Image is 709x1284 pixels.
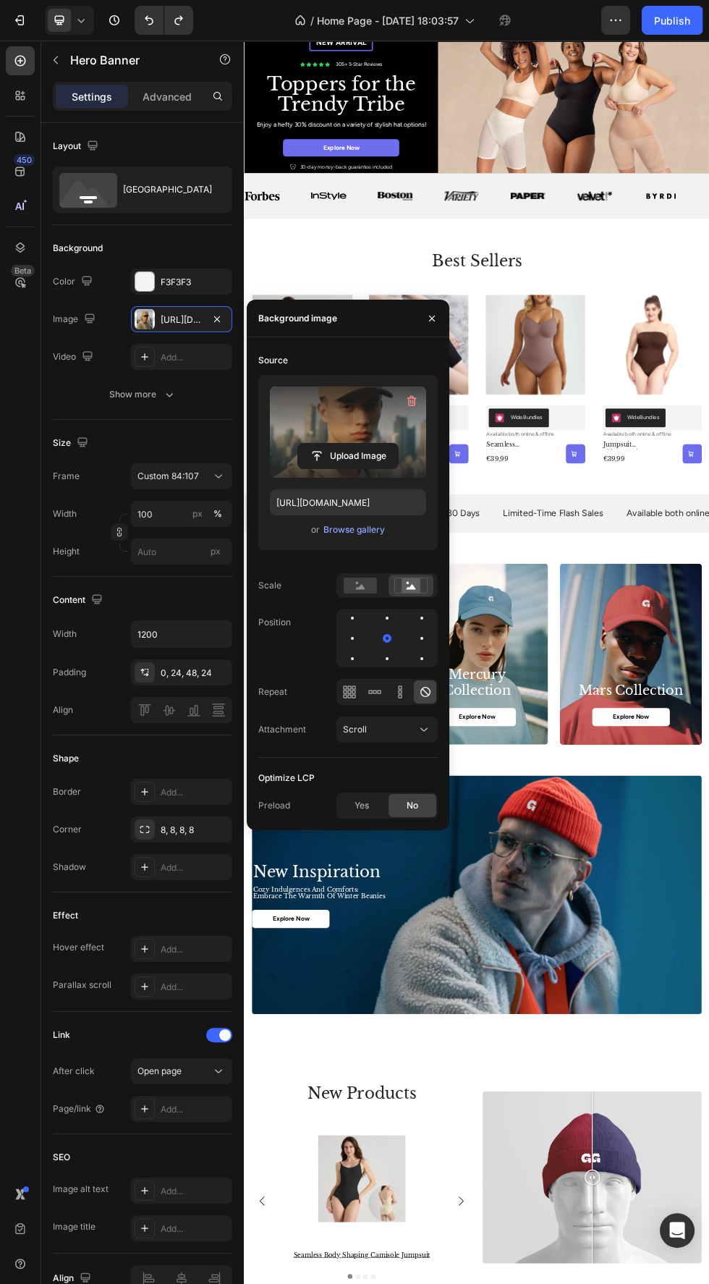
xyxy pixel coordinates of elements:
[161,351,229,364] div: Add...
[373,280,438,300] img: Alt image
[258,616,291,629] div: Position
[660,1213,695,1248] div: Open Intercom Messenger
[72,89,112,104] p: Settings
[14,744,108,762] a: Seamless Body Shaping Camisole Jumpsuit
[450,466,636,669] a: Seamless Thong Shapewear
[53,861,86,874] div: Shadow
[161,1185,229,1198] div: Add...
[32,1196,263,1228] h2: saturn collection
[685,695,702,712] img: Wide%20Bundles.png
[252,871,439,893] p: Free Returns for 30 Days
[600,753,636,789] button: Add to cart
[319,1167,550,1228] h2: mercury collection
[109,387,177,402] div: Show more
[53,242,103,255] div: Background
[244,41,709,1284] iframe: Design area
[161,313,203,326] div: [URL][DOMAIN_NAME]
[2,871,208,893] p: Free Shipping on All Orders
[53,545,80,558] label: Height
[311,521,320,538] span: or
[496,695,556,710] div: WideBundles
[53,310,98,329] div: Image
[53,470,80,483] label: Frame
[450,744,543,762] a: Seamless Thong Shapewear
[258,685,287,698] div: Repeat
[123,173,211,206] div: [GEOGRAPHIC_DATA]
[317,13,459,28] span: Home Page - [DATE] 18:03:57
[33,984,90,997] div: Hero Banner
[53,1029,70,1042] div: Link
[53,979,111,992] div: Parallax scroll
[354,799,369,812] span: Yes
[161,861,229,874] div: Add...
[161,943,229,956] div: Add...
[16,150,346,165] p: Enjoy a hefty 30% discount on a variety of stylish hat options!
[642,6,702,35] button: Publish
[131,501,232,527] input: px%
[497,284,563,296] img: Alt image
[161,824,229,837] div: 8, 8, 8, 8
[137,1065,182,1076] span: Open page
[53,628,77,641] div: Width
[621,279,687,301] img: Alt image
[467,695,485,712] img: Wide%20Bundles.png
[407,799,418,812] span: No
[450,771,543,789] div: €39,99
[161,667,229,680] div: 0, 24, 48, 24
[53,1151,70,1164] div: SEO
[53,272,95,292] div: Color
[132,621,232,647] input: Auto
[483,871,669,893] p: Limited-Time Flash Sales
[14,466,200,669] a: Seamless Body Shaping Camisole Jumpsuit
[450,744,543,762] h2: seamless thong shapewear
[170,38,257,51] p: 305+ 5-Star Reviews
[113,1254,181,1270] p: Explore Now
[72,184,289,216] a: Explore Now
[258,723,306,736] div: Attachment
[258,312,337,325] div: Background image
[53,1102,106,1115] div: Page/link
[164,753,200,789] button: Add to cart
[161,786,229,799] div: Add...
[11,265,35,276] div: Beta
[14,771,108,789] div: €39,99
[53,785,81,798] div: Border
[53,1220,95,1233] div: Image title
[232,771,326,789] div: €39,99
[249,282,315,298] img: Alt image
[250,695,267,712] img: Wide%20Bundles.png
[103,229,276,242] p: 30-day money-back guarantee included
[211,546,221,557] span: px
[382,753,418,789] button: Add to cart
[323,523,385,536] div: Browse gallery
[161,1222,229,1236] div: Add...
[270,489,426,515] input: https://example.com/image.jpg
[232,744,326,762] a: High-Waist Shaping Safety Shorts for Postpartum Body
[310,13,314,28] span: /
[131,1058,232,1084] button: Open page
[70,51,193,69] p: Hero Banner
[16,728,199,740] p: Available both online & offline
[143,89,192,104] p: Advanced
[213,507,222,520] div: %
[53,1065,95,1078] div: After click
[131,538,232,565] input: px
[53,434,91,453] div: Size
[258,799,290,812] div: Preload
[258,772,315,785] div: Optimize LCP
[279,695,339,710] div: WideBundles
[169,37,258,52] div: Rich Text Editor. Editing area: main
[258,354,288,367] div: Source
[53,909,78,922] div: Effect
[53,381,232,407] button: Show more
[147,193,215,208] p: Explore Now
[14,744,108,762] h2: seamless body shaping camisole jumpsuit
[456,686,568,721] button: WideBundles
[336,717,438,743] button: Scroll
[1,282,67,298] img: Alt image
[53,666,86,679] div: Padding
[400,1254,468,1270] p: Explore Now
[238,686,350,721] button: WideBundles
[232,466,418,669] a: High-Waist Shaping Safety Shorts for Postpartum Body
[297,443,399,469] button: Upload Image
